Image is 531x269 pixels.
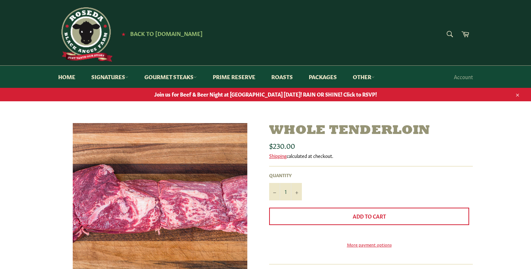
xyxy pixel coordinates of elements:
a: Gourmet Steaks [137,66,204,88]
a: Account [450,66,476,87]
a: Shipping [269,152,287,159]
button: Add to Cart [269,208,469,225]
span: $230.00 [269,140,295,150]
a: Packages [302,66,344,88]
span: ★ [121,31,125,37]
button: Reduce item quantity by one [269,183,280,200]
a: Other [346,66,382,88]
a: ★ Back to [DOMAIN_NAME] [118,31,203,37]
a: More payment options [269,241,469,248]
a: Prime Reserve [205,66,263,88]
label: Quantity [269,172,302,178]
div: calculated at checkout. [269,152,473,159]
img: Roseda Beef [58,7,113,62]
a: Roasts [264,66,300,88]
a: Home [51,66,83,88]
span: Add to Cart [353,212,386,220]
button: Increase item quantity by one [291,183,302,200]
span: Back to [DOMAIN_NAME] [130,29,203,37]
a: Signatures [84,66,136,88]
h1: Whole Tenderloin [269,123,473,139]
